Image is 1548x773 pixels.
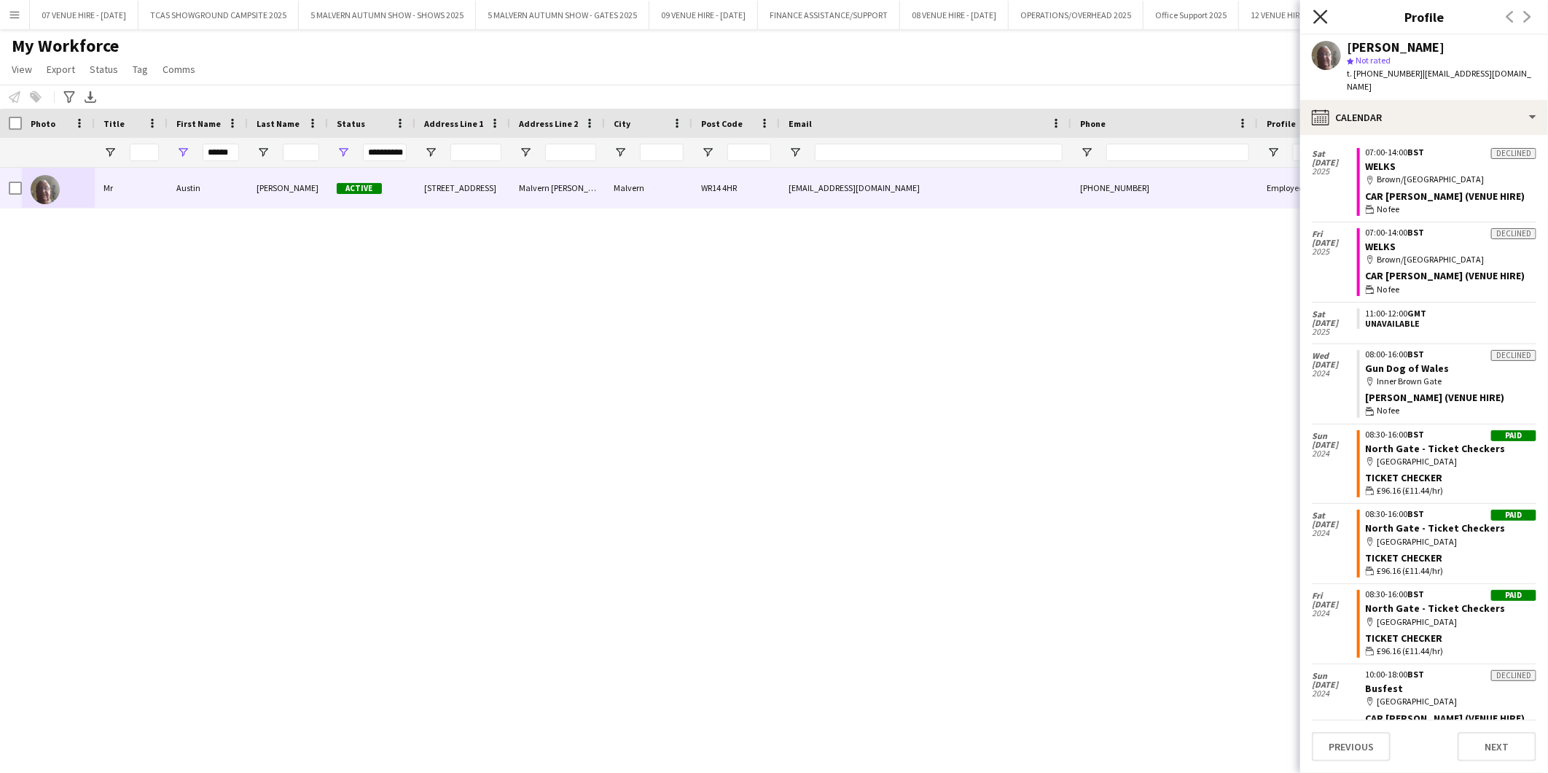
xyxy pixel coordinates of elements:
span: Phone [1080,118,1106,129]
div: Declined [1491,228,1536,239]
button: Open Filter Menu [614,146,627,159]
span: 2025 [1312,247,1357,256]
span: 2024 [1312,449,1357,458]
a: Status [84,60,124,79]
div: Mr [95,168,168,208]
span: No fee [1377,203,1400,216]
span: 2025 [1312,327,1357,336]
div: Inner Brown Gate [1366,375,1536,388]
input: Post Code Filter Input [727,144,771,161]
div: Ticket Checker [1366,471,1536,484]
button: Open Filter Menu [257,146,270,159]
div: [GEOGRAPHIC_DATA] [1366,695,1536,708]
div: [GEOGRAPHIC_DATA] [1366,535,1536,548]
button: 5 MALVERN AUTUMN SHOW - GATES 2025 [476,1,649,29]
div: 08:30-16:00 [1366,510,1536,518]
div: Ticket Checker [1366,551,1536,564]
span: Photo [31,118,55,129]
span: t. [PHONE_NUMBER] [1347,68,1423,79]
span: [DATE] [1312,520,1357,529]
button: Office Support 2025 [1144,1,1239,29]
span: No fee [1377,404,1400,417]
span: Title [103,118,125,129]
div: 08:30-16:00 [1366,430,1536,439]
div: 07:00-14:00 [1366,228,1536,237]
input: Address Line 1 Filter Input [450,144,501,161]
div: Brown/[GEOGRAPHIC_DATA] [1366,173,1536,186]
div: 10:00-18:00 [1366,670,1536,679]
h3: Profile [1300,7,1548,26]
button: Open Filter Menu [176,146,189,159]
span: Profile [1267,118,1296,129]
div: [PERSON_NAME] [1347,41,1445,54]
div: Paid [1491,590,1536,601]
button: Open Filter Menu [1267,146,1280,159]
input: First Name Filter Input [203,144,239,161]
input: Title Filter Input [130,144,159,161]
span: Address Line 2 [519,118,578,129]
div: Declined [1491,670,1536,681]
span: View [12,63,32,76]
span: 2024 [1312,609,1357,618]
span: BST [1408,429,1425,440]
span: Address Line 1 [424,118,483,129]
span: GMT [1408,308,1427,319]
a: North Gate - Ticket Checkers [1366,602,1506,615]
button: Open Filter Menu [337,146,350,159]
span: 2025 [1312,167,1357,176]
span: [DATE] [1312,360,1357,369]
span: BST [1408,508,1425,519]
a: WELKS [1366,160,1396,173]
div: Car [PERSON_NAME] (Venue Hire) [1366,190,1536,203]
span: BST [1408,349,1425,360]
div: Unavailable [1366,319,1531,329]
button: Open Filter Menu [519,146,532,159]
a: Comms [157,60,201,79]
button: Open Filter Menu [789,146,802,159]
div: [EMAIL_ADDRESS][DOMAIN_NAME] [780,168,1071,208]
div: Paid [1491,430,1536,441]
span: Export [47,63,75,76]
span: BST [1408,227,1425,238]
span: Post Code [701,118,743,129]
button: Open Filter Menu [103,146,117,159]
span: BST [1408,147,1425,158]
div: 08:00-16:00 [1366,350,1536,359]
span: 2024 [1312,689,1357,698]
span: [DATE] [1312,319,1357,327]
button: TCAS SHOWGROUND CAMPSITE 2025 [138,1,299,29]
input: Last Name Filter Input [283,144,319,161]
span: Last Name [257,118,300,129]
a: Gun Dog of Wales [1366,362,1450,375]
button: Open Filter Menu [701,146,714,159]
app-crew-unavailable-period: 11:00-12:00 [1357,308,1536,329]
button: Open Filter Menu [1080,146,1093,159]
span: Comms [163,63,195,76]
div: Ticket Checker [1366,632,1536,645]
span: 2024 [1312,529,1357,537]
div: Declined [1491,350,1536,361]
a: WELKS [1366,240,1396,253]
a: North Gate - Ticket Checkers [1366,521,1506,535]
app-action-btn: Export XLSX [82,88,99,106]
app-action-btn: Advanced filters [60,88,78,106]
input: Address Line 2 Filter Input [545,144,596,161]
div: Declined [1491,148,1536,159]
button: 08 VENUE HIRE - [DATE] [900,1,1009,29]
span: | [EMAIL_ADDRESS][DOMAIN_NAME] [1347,68,1531,92]
div: [GEOGRAPHIC_DATA] [1366,455,1536,468]
input: Profile Filter Input [1293,144,1342,161]
div: WR14 4HR [692,168,780,208]
a: Export [41,60,81,79]
span: Email [789,118,812,129]
span: BST [1408,589,1425,599]
input: Email Filter Input [815,144,1063,161]
div: Car [PERSON_NAME] (Venue Hire) [1366,712,1536,725]
span: Active [337,183,382,194]
span: City [614,118,630,129]
span: [DATE] [1312,680,1357,689]
span: First Name [176,118,221,129]
span: £96.16 (£11.44/hr) [1377,564,1444,578]
div: [PERSON_NAME] (Venue Hire) [1366,391,1536,404]
span: Tag [133,63,148,76]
